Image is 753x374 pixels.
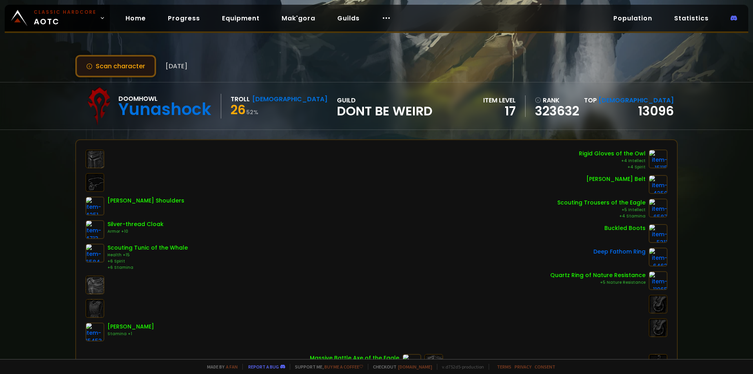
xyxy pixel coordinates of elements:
a: Terms [497,364,511,370]
div: Stamina +1 [107,331,154,337]
div: Scouting Trousers of the Eagle [557,199,646,207]
div: guild [337,95,433,117]
div: [PERSON_NAME] Belt [586,175,646,183]
div: Health +15 [107,252,188,258]
span: v. d752d5 - production [437,364,484,370]
span: Support me, [290,364,363,370]
div: Rigid Gloves of the Owl [579,150,646,158]
img: item-15453 [85,323,104,341]
span: Dont Be Weird [337,105,433,117]
span: [DATE] [166,61,187,71]
div: Doomhowl [118,94,211,104]
div: +4 Spirit [579,164,646,170]
a: Report a bug [248,364,279,370]
div: +4 Stamina [557,213,646,219]
div: Massive Battle Axe of the Eagle [310,354,399,362]
a: Mak'gora [275,10,322,26]
span: 26 [231,101,246,119]
div: Scouting Tunic of the Whale [107,244,188,252]
img: item-4713 [85,220,104,239]
div: Troll [231,94,250,104]
img: item-5311 [649,224,668,243]
div: Armor +10 [107,228,164,235]
span: [DEMOGRAPHIC_DATA] [598,96,674,105]
div: item level [483,95,516,105]
div: Yunashock [118,104,211,115]
img: item-15115 [649,150,668,168]
div: Quartz Ring of Nature Resistance [550,271,646,279]
div: +5 Nature Resistance [550,279,646,286]
small: 52 % [246,108,258,116]
a: Equipment [216,10,266,26]
div: 17 [483,105,516,117]
a: Privacy [515,364,531,370]
a: Population [607,10,658,26]
div: [PERSON_NAME] [107,323,154,331]
a: a fan [226,364,238,370]
a: Home [119,10,152,26]
div: +6 Spirit [107,258,188,265]
a: Progress [162,10,206,26]
img: item-6587 [649,199,668,217]
a: Buy me a coffee [324,364,363,370]
a: Consent [535,364,555,370]
a: [DOMAIN_NAME] [398,364,432,370]
div: +5 Intellect [557,207,646,213]
button: Scan character [75,55,156,77]
a: 13096 [638,102,674,120]
div: +6 Stamina [107,265,188,271]
span: Checkout [368,364,432,370]
div: [DEMOGRAPHIC_DATA] [252,94,327,104]
div: rank [535,95,579,105]
img: item-4250 [649,175,668,194]
img: item-11965 [649,271,668,290]
a: Classic HardcoreAOTC [5,5,110,31]
a: Guilds [331,10,366,26]
div: Deep Fathom Ring [593,248,646,256]
img: item-6584 [85,244,104,263]
div: Buckled Boots [604,224,646,232]
div: +4 Intellect [579,158,646,164]
a: 323632 [535,105,579,117]
a: Statistics [668,10,715,26]
small: Classic Hardcore [34,9,96,16]
div: [PERSON_NAME] Shoulders [107,197,184,205]
div: Silver-thread Cloak [107,220,164,228]
img: item-6463 [649,248,668,266]
span: AOTC [34,9,96,27]
span: Made by [202,364,238,370]
img: item-4251 [85,197,104,215]
div: Top [584,95,674,105]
